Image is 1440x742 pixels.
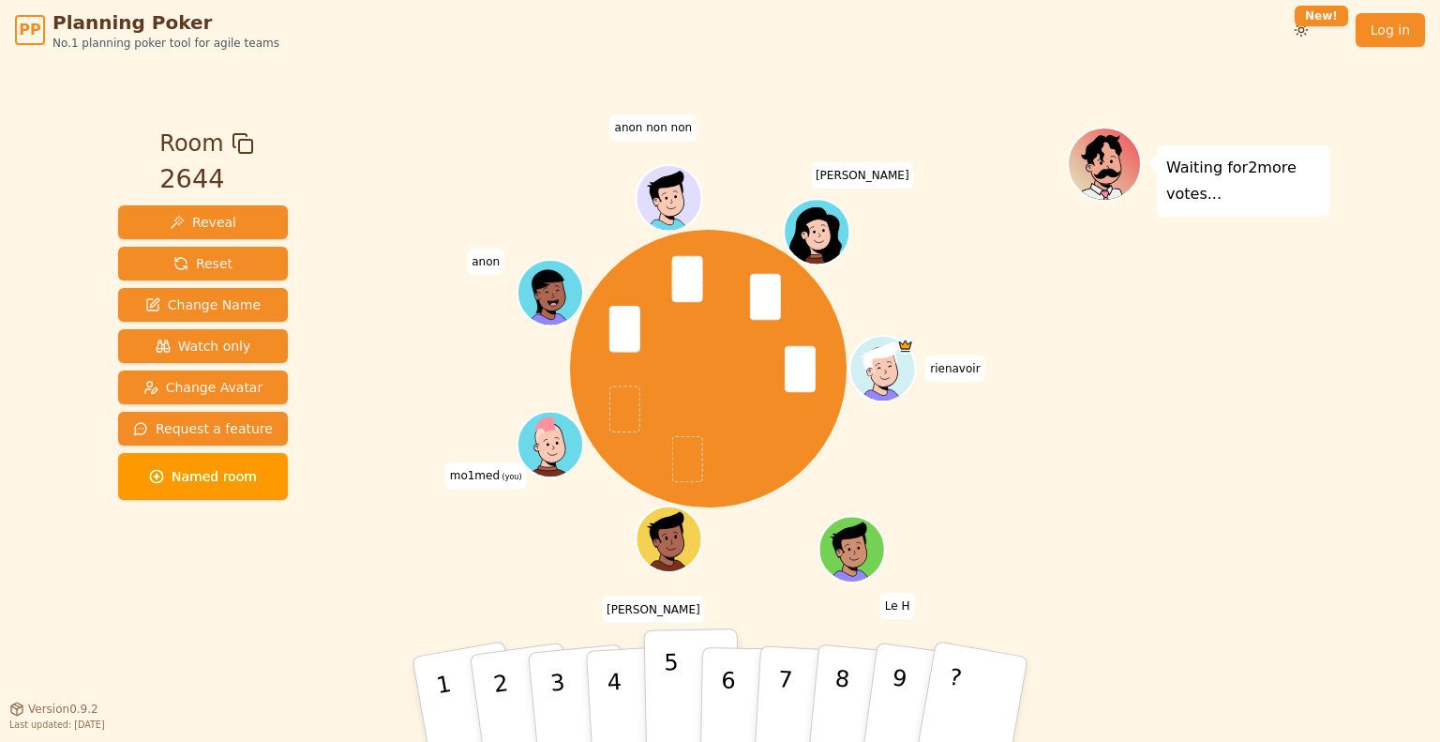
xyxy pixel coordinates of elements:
span: Click to change your name [880,593,915,619]
span: Reset [173,254,232,273]
span: No.1 planning poker tool for agile teams [52,36,279,51]
button: Click to change your avatar [519,414,581,476]
button: Watch only [118,329,288,363]
button: Request a feature [118,412,288,446]
span: Click to change your name [811,162,914,189]
span: Change Name [145,295,261,314]
button: Reveal [118,205,288,239]
a: PPPlanning PokerNo.1 planning poker tool for agile teams [15,9,279,51]
div: 2644 [159,160,253,199]
span: Last updated: [DATE] [9,719,105,730]
button: Reset [118,247,288,280]
span: Click to change your name [602,597,705,623]
a: Log in [1356,13,1425,47]
span: Room [159,127,223,160]
span: Click to change your name [925,356,984,382]
div: New! [1295,6,1348,26]
span: Request a feature [133,419,273,438]
span: Click to change your name [445,463,527,490]
span: Reveal [170,213,236,232]
span: Click to change your name [610,115,697,142]
button: Change Name [118,288,288,322]
span: Change Avatar [143,378,263,397]
span: Planning Poker [52,9,279,36]
span: Version 0.9.2 [28,702,98,717]
span: Watch only [156,337,251,356]
p: Waiting for 2 more votes... [1166,155,1320,207]
span: Click to change your name [467,249,504,275]
button: New! [1284,13,1318,47]
button: Change Avatar [118,371,288,404]
button: Named room [118,453,288,500]
span: PP [19,19,40,41]
span: (you) [500,474,522,482]
span: rienavoir is the host [897,338,914,355]
span: Named room [149,467,257,486]
button: Version0.9.2 [9,702,98,717]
